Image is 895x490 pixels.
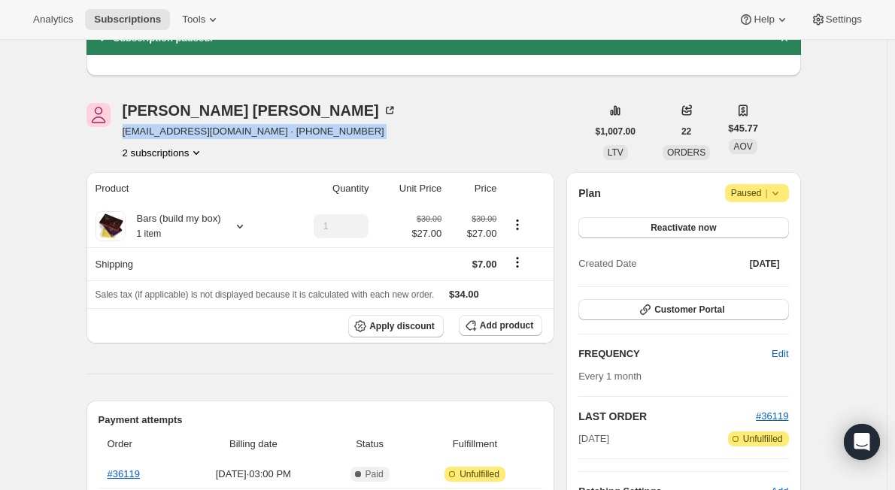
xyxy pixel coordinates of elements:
span: $7.00 [472,259,497,270]
button: Product actions [123,145,205,160]
span: Apply discount [369,320,435,332]
button: $1,007.00 [587,121,645,142]
small: $30.00 [417,214,441,223]
span: Analytics [33,14,73,26]
span: Help [754,14,774,26]
h2: Plan [578,186,601,201]
span: | [765,187,767,199]
span: ORDERS [667,147,705,158]
button: Customer Portal [578,299,788,320]
img: product img [96,211,126,241]
button: #36119 [756,409,788,424]
span: Tyler Smith [86,103,111,127]
button: Apply discount [348,315,444,337]
button: Analytics [24,9,82,30]
span: $1,007.00 [596,126,636,138]
h2: Payment attempts [99,413,543,428]
span: $27.00 [451,226,496,241]
span: [EMAIL_ADDRESS][DOMAIN_NAME] · [PHONE_NUMBER] [123,124,397,139]
th: Quantity [283,172,373,205]
button: Subscriptions [85,9,170,30]
th: Price [446,172,501,205]
span: Subscriptions [94,14,161,26]
span: Unfulfilled [743,433,783,445]
button: Product actions [505,216,529,233]
span: Paid [366,468,384,480]
span: $34.00 [449,289,479,300]
span: Add product [480,319,533,331]
th: Product [86,172,284,205]
div: [PERSON_NAME] [PERSON_NAME] [123,103,397,118]
span: 22 [681,126,691,138]
span: Reactivate now [651,222,716,234]
th: Unit Price [373,172,446,205]
span: Every 1 month [578,371,642,382]
span: Edit [772,346,788,361]
button: Settings [802,9,871,30]
span: Billing date [184,437,323,452]
button: [DATE] [741,253,789,274]
button: Help [730,9,798,30]
span: Sales tax (if applicable) is not displayed because it is calculated with each new order. [96,289,435,300]
small: 1 item [137,228,162,239]
a: #36119 [108,468,140,479]
h2: LAST ORDER [578,409,756,424]
span: $45.77 [728,121,758,136]
span: Settings [826,14,862,26]
span: Created Date [578,256,636,271]
h2: FREQUENCY [578,346,772,361]
th: Order [99,428,180,461]
a: #36119 [756,410,788,422]
span: Customer Portal [654,304,724,316]
small: $30.00 [472,214,496,223]
button: Edit [763,342,797,366]
span: Unfulfilled [460,468,499,480]
span: Paused [731,186,783,201]
span: Status [332,437,407,452]
span: LTV [608,147,623,158]
button: 22 [672,121,700,142]
span: $27.00 [411,226,441,241]
th: Shipping [86,247,284,280]
span: [DATE] · 03:00 PM [184,467,323,482]
div: Open Intercom Messenger [844,424,880,460]
span: [DATE] [750,258,780,270]
button: Add product [459,315,542,336]
span: [DATE] [578,431,609,446]
span: Fulfillment [417,437,533,452]
button: Shipping actions [505,254,529,271]
button: Reactivate now [578,217,788,238]
span: Tools [182,14,205,26]
button: Tools [173,9,229,30]
div: Bars (build my box) [126,211,221,241]
span: AOV [733,141,752,152]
